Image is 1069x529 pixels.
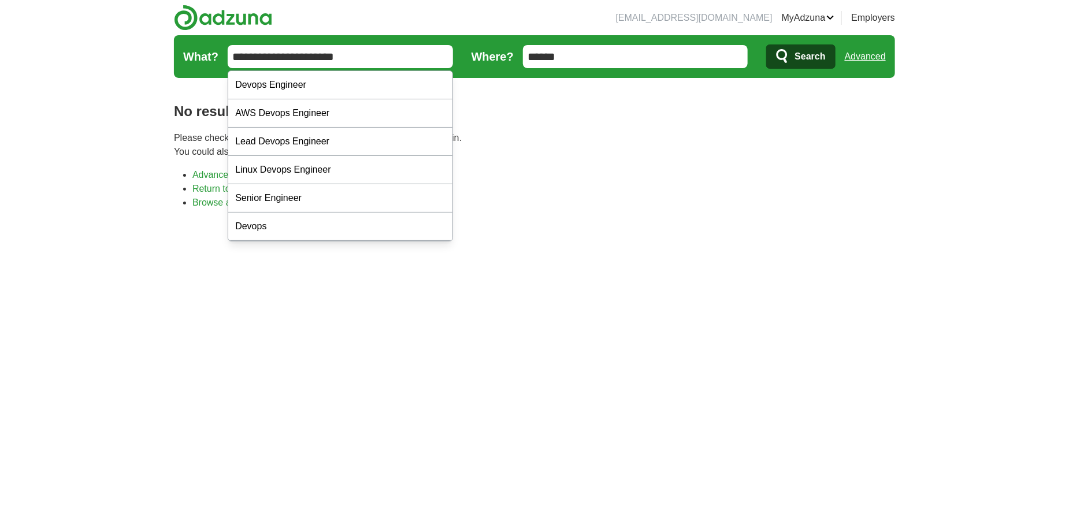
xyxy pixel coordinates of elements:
[192,198,425,207] a: Browse all live results across the [GEOGRAPHIC_DATA]
[174,101,895,122] h1: No results found
[192,184,358,193] a: Return to the home page and start again
[174,5,272,31] img: Adzuna logo
[851,11,895,25] a: Employers
[795,45,825,68] span: Search
[183,48,218,65] label: What?
[766,44,835,69] button: Search
[782,11,835,25] a: MyAdzuna
[845,45,886,68] a: Advanced
[192,170,264,180] a: Advanced search
[616,11,773,25] li: [EMAIL_ADDRESS][DOMAIN_NAME]
[472,48,514,65] label: Where?
[174,131,895,159] p: Please check your spelling or enter another search term and try again. You could also try one of ...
